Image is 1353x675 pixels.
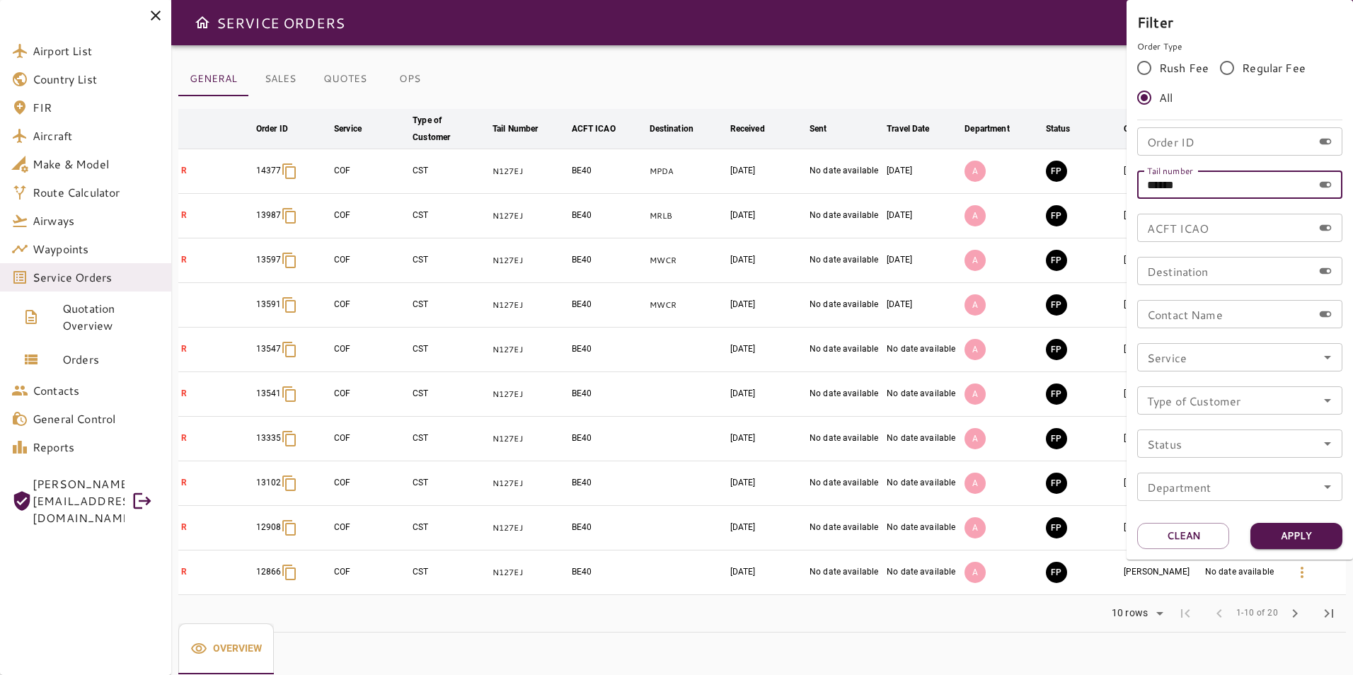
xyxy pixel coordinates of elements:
[1147,164,1193,176] label: Tail number
[1318,347,1337,367] button: Open
[1137,40,1342,53] p: Order Type
[1137,523,1229,549] button: Clean
[1137,53,1342,112] div: rushFeeOrder
[1242,59,1306,76] span: Regular Fee
[1137,11,1342,33] h6: Filter
[1318,434,1337,454] button: Open
[1318,391,1337,410] button: Open
[1250,523,1342,549] button: Apply
[1159,59,1209,76] span: Rush Fee
[1159,89,1173,106] span: All
[1318,477,1337,497] button: Open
